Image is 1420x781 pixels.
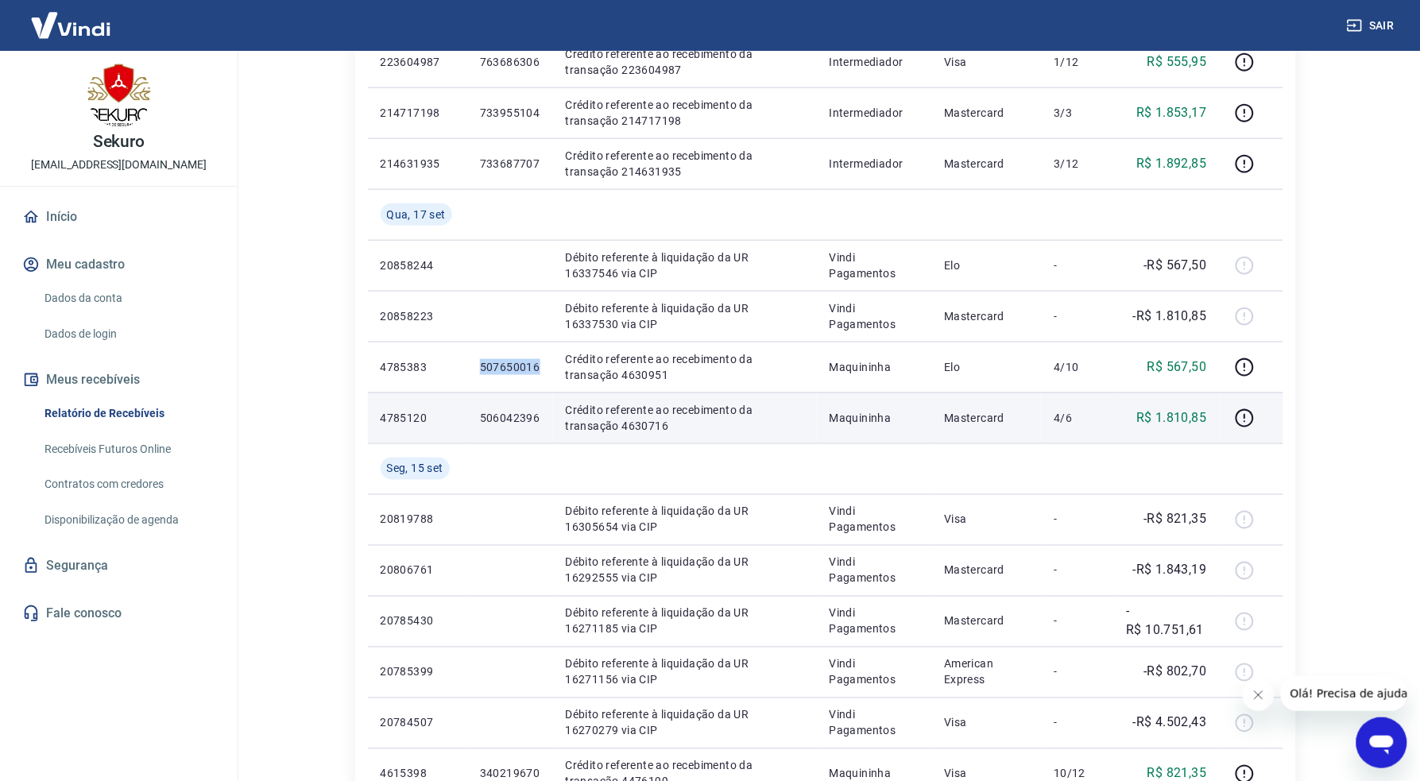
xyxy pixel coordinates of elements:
[1054,664,1101,680] p: -
[830,300,919,332] p: Vindi Pagamentos
[1054,359,1101,375] p: 4/10
[830,249,919,281] p: Vindi Pagamentos
[1147,52,1207,72] p: R$ 555,95
[480,105,540,121] p: 733955104
[381,410,455,426] p: 4785120
[1243,679,1275,711] iframe: Fechar mensagem
[19,1,122,49] img: Vindi
[1356,717,1407,768] iframe: Botão para abrir a janela de mensagens
[480,410,540,426] p: 506042396
[1144,510,1207,529] p: -R$ 821,35
[566,656,804,688] p: Débito referente à liquidação da UR 16271156 via CIP
[566,605,804,637] p: Débito referente à liquidação da UR 16271185 via CIP
[830,359,919,375] p: Maquininha
[1054,410,1101,426] p: 4/6
[381,563,455,578] p: 20806761
[1344,11,1401,41] button: Sair
[387,207,446,222] span: Qua, 17 set
[93,133,145,150] p: Sekuro
[480,156,540,172] p: 733687707
[830,410,919,426] p: Maquininha
[1133,713,1207,733] p: -R$ 4.502,43
[944,613,1028,629] p: Mastercard
[381,512,455,528] p: 20819788
[38,282,219,315] a: Dados da conta
[19,362,219,397] button: Meus recebíveis
[1136,103,1206,122] p: R$ 1.853,17
[1147,358,1207,377] p: R$ 567,50
[1054,257,1101,273] p: -
[830,656,919,688] p: Vindi Pagamentos
[381,308,455,324] p: 20858223
[566,249,804,281] p: Débito referente à liquidação da UR 16337546 via CIP
[944,257,1028,273] p: Elo
[830,605,919,637] p: Vindi Pagamentos
[1144,256,1207,275] p: -R$ 567,50
[830,156,919,172] p: Intermediador
[1136,408,1206,427] p: R$ 1.810,85
[830,707,919,739] p: Vindi Pagamentos
[566,97,804,129] p: Crédito referente ao recebimento da transação 214717198
[1054,613,1101,629] p: -
[944,54,1028,70] p: Visa
[830,54,919,70] p: Intermediador
[38,433,219,466] a: Recebíveis Futuros Online
[38,468,219,501] a: Contratos com credores
[830,105,919,121] p: Intermediador
[566,555,804,586] p: Débito referente à liquidação da UR 16292555 via CIP
[19,548,219,583] a: Segurança
[381,664,455,680] p: 20785399
[566,46,804,78] p: Crédito referente ao recebimento da transação 223604987
[1054,54,1101,70] p: 1/12
[944,656,1028,688] p: American Express
[566,402,804,434] p: Crédito referente ao recebimento da transação 4630716
[566,504,804,535] p: Débito referente à liquidação da UR 16305654 via CIP
[944,715,1028,731] p: Visa
[10,11,133,24] span: Olá! Precisa de ajuda?
[830,555,919,586] p: Vindi Pagamentos
[566,707,804,739] p: Débito referente à liquidação da UR 16270279 via CIP
[381,257,455,273] p: 20858244
[944,512,1028,528] p: Visa
[1054,105,1101,121] p: 3/3
[944,105,1028,121] p: Mastercard
[480,54,540,70] p: 763686306
[381,613,455,629] p: 20785430
[19,247,219,282] button: Meu cadastro
[566,148,804,180] p: Crédito referente ao recebimento da transação 214631935
[381,54,455,70] p: 223604987
[944,156,1028,172] p: Mastercard
[381,156,455,172] p: 214631935
[1054,156,1101,172] p: 3/12
[31,157,207,173] p: [EMAIL_ADDRESS][DOMAIN_NAME]
[830,504,919,535] p: Vindi Pagamentos
[1144,663,1207,682] p: -R$ 802,70
[1133,307,1207,326] p: -R$ 1.810,85
[38,318,219,350] a: Dados de login
[387,461,443,477] span: Seg, 15 set
[19,199,219,234] a: Início
[944,410,1028,426] p: Mastercard
[1054,715,1101,731] p: -
[1054,563,1101,578] p: -
[1054,308,1101,324] p: -
[944,359,1028,375] p: Elo
[1136,154,1206,173] p: R$ 1.892,85
[1054,512,1101,528] p: -
[1133,561,1207,580] p: -R$ 1.843,19
[944,563,1028,578] p: Mastercard
[480,359,540,375] p: 507650016
[944,308,1028,324] p: Mastercard
[38,397,219,430] a: Relatório de Recebíveis
[19,596,219,631] a: Fale conosco
[38,504,219,536] a: Disponibilização de agenda
[566,351,804,383] p: Crédito referente ao recebimento da transação 4630951
[381,715,455,731] p: 20784507
[381,105,455,121] p: 214717198
[1127,602,1207,640] p: -R$ 10.751,61
[87,64,151,127] img: 4ab18f27-50af-47fe-89fd-c60660b529e2.jpeg
[381,359,455,375] p: 4785383
[566,300,804,332] p: Débito referente à liquidação da UR 16337530 via CIP
[1281,676,1407,711] iframe: Mensagem da empresa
